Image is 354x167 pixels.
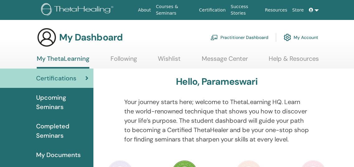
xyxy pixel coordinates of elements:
img: chalkboard-teacher.svg [210,35,218,40]
a: Store [290,4,306,16]
a: Following [111,55,137,67]
a: Help & Resources [269,55,319,67]
img: generic-user-icon.jpg [37,27,57,47]
a: Certification [196,4,228,16]
a: Message Center [202,55,248,67]
span: Certifications [36,74,76,83]
a: Wishlist [158,55,181,67]
a: My ThetaLearning [37,55,89,69]
img: cog.svg [284,32,291,43]
a: Courses & Seminars [153,1,197,19]
h3: My Dashboard [59,32,123,43]
h3: Hello, Parameswari [176,76,257,87]
img: logo.png [41,3,116,17]
a: Success Stories [228,1,262,19]
span: Completed Seminars [36,122,88,140]
a: About [135,4,153,16]
a: Practitioner Dashboard [210,31,268,44]
a: Resources [262,4,290,16]
a: My Account [284,31,318,44]
span: My Documents [36,150,81,160]
p: Your journey starts here; welcome to ThetaLearning HQ. Learn the world-renowned technique that sh... [124,97,309,144]
span: Upcoming Seminars [36,93,88,112]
